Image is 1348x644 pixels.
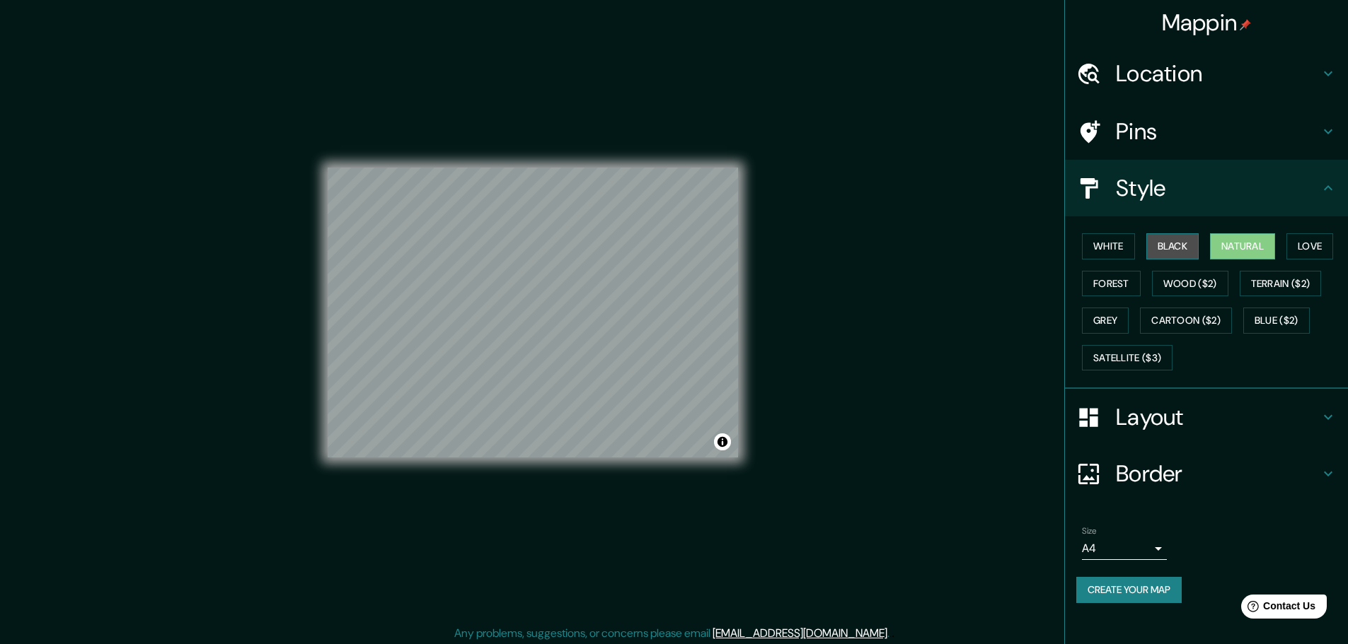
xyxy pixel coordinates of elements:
[1065,445,1348,502] div: Border
[328,168,738,457] canvas: Map
[1116,59,1320,88] h4: Location
[1240,271,1322,297] button: Terrain ($2)
[1286,233,1333,259] button: Love
[1065,103,1348,160] div: Pins
[1152,271,1228,297] button: Wood ($2)
[1140,308,1232,334] button: Cartoon ($2)
[1082,537,1167,560] div: A4
[1082,525,1097,537] label: Size
[454,625,889,642] p: Any problems, suggestions, or concerns please email .
[1076,577,1182,603] button: Create your map
[1065,45,1348,102] div: Location
[1240,19,1251,30] img: pin-icon.png
[1116,403,1320,431] h4: Layout
[1082,308,1129,334] button: Grey
[1116,174,1320,202] h4: Style
[714,433,731,450] button: Toggle attribution
[1210,233,1275,259] button: Natural
[1146,233,1199,259] button: Black
[1065,160,1348,216] div: Style
[1243,308,1310,334] button: Blue ($2)
[1116,459,1320,488] h4: Border
[1222,589,1332,628] iframe: Help widget launcher
[1116,117,1320,146] h4: Pins
[892,625,894,642] div: .
[1065,389,1348,445] div: Layout
[1082,345,1173,371] button: Satellite ($3)
[1082,271,1141,297] button: Forest
[1162,8,1252,37] h4: Mappin
[1082,233,1135,259] button: White
[713,626,887,640] a: [EMAIL_ADDRESS][DOMAIN_NAME]
[889,625,892,642] div: .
